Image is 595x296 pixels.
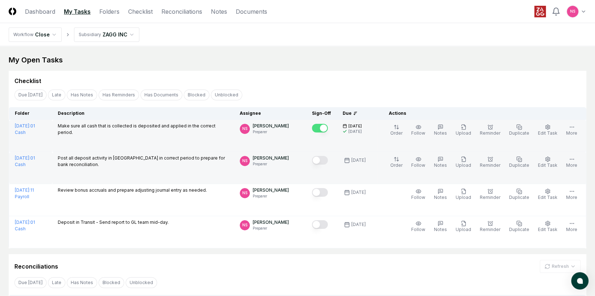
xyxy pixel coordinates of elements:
[509,227,529,232] span: Duplicate
[456,195,471,200] span: Upload
[509,130,529,136] span: Duplicate
[538,162,557,168] span: Edit Task
[480,130,500,136] span: Reminder
[410,219,427,234] button: Follow
[454,155,473,170] button: Upload
[58,155,228,168] p: Post all deposit activity in [GEOGRAPHIC_DATA] in correct period to prepare for bank reconciliation.
[67,277,97,288] button: Has Notes
[348,129,362,134] div: [DATE]
[14,262,58,271] div: Reconciliations
[478,155,502,170] button: Reminder
[454,187,473,202] button: Upload
[538,195,557,200] span: Edit Task
[9,8,16,15] img: Logo
[434,162,447,168] span: Notes
[242,158,247,164] span: NS
[456,130,471,136] span: Upload
[509,162,529,168] span: Duplicate
[478,123,502,138] button: Reminder
[433,219,448,234] button: Notes
[58,219,169,226] p: Deposit in Transit - Send report to GL team mid-day.
[571,272,589,290] button: atlas-launcher
[161,7,202,16] a: Reconciliations
[565,187,579,202] button: More
[67,90,97,100] button: Has Notes
[253,226,289,231] p: Preparer
[242,222,247,228] span: NS
[64,7,91,16] a: My Tasks
[14,90,47,100] button: Due Today
[13,31,34,38] div: Workflow
[242,190,247,196] span: NS
[15,123,30,129] span: [DATE] :
[454,123,473,138] button: Upload
[140,90,182,100] button: Has Documents
[52,107,234,120] th: Description
[565,219,579,234] button: More
[99,277,124,288] button: Blocked
[537,123,559,138] button: Edit Task
[253,129,289,135] p: Preparer
[456,227,471,232] span: Upload
[211,7,227,16] a: Notes
[348,123,362,129] span: [DATE]
[253,219,289,226] p: [PERSON_NAME]
[565,155,579,170] button: More
[351,221,366,228] div: [DATE]
[411,162,425,168] span: Follow
[253,187,289,193] p: [PERSON_NAME]
[410,155,427,170] button: Follow
[236,7,267,16] a: Documents
[434,195,447,200] span: Notes
[383,110,581,117] div: Actions
[537,187,559,202] button: Edit Task
[480,195,500,200] span: Reminder
[480,162,500,168] span: Reminder
[253,161,289,167] p: Preparer
[234,107,306,120] th: Assignee
[538,130,557,136] span: Edit Task
[478,219,502,234] button: Reminder
[433,155,448,170] button: Notes
[508,123,531,138] button: Duplicate
[242,126,247,131] span: NS
[99,7,120,16] a: Folders
[312,188,328,197] button: Mark complete
[312,220,328,229] button: Mark complete
[508,219,531,234] button: Duplicate
[14,277,47,288] button: Due Today
[15,155,35,167] a: [DATE]:01 Cash
[389,155,404,170] button: Order
[15,219,35,231] a: [DATE]:01 Cash
[343,110,372,117] div: Due
[253,155,289,161] p: [PERSON_NAME]
[390,130,403,136] span: Order
[15,187,34,199] a: [DATE]:11 Payroll
[99,90,139,100] button: Has Reminders
[306,107,337,120] th: Sign-Off
[508,187,531,202] button: Duplicate
[538,227,557,232] span: Edit Task
[15,123,35,135] a: [DATE]:01 Cash
[253,123,289,129] p: [PERSON_NAME]
[48,90,65,100] button: Late
[9,55,586,65] div: My Open Tasks
[9,27,139,42] nav: breadcrumb
[128,7,153,16] a: Checklist
[434,130,447,136] span: Notes
[509,195,529,200] span: Duplicate
[565,123,579,138] button: More
[410,123,427,138] button: Follow
[184,90,209,100] button: Blocked
[411,195,425,200] span: Follow
[15,187,30,193] span: [DATE] :
[537,155,559,170] button: Edit Task
[58,123,228,136] p: Make sure all cash that is collected is deposited and applied in the correct period.
[508,155,531,170] button: Duplicate
[566,5,579,18] button: NS
[390,162,403,168] span: Order
[351,189,366,196] div: [DATE]
[478,187,502,202] button: Reminder
[411,130,425,136] span: Follow
[454,219,473,234] button: Upload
